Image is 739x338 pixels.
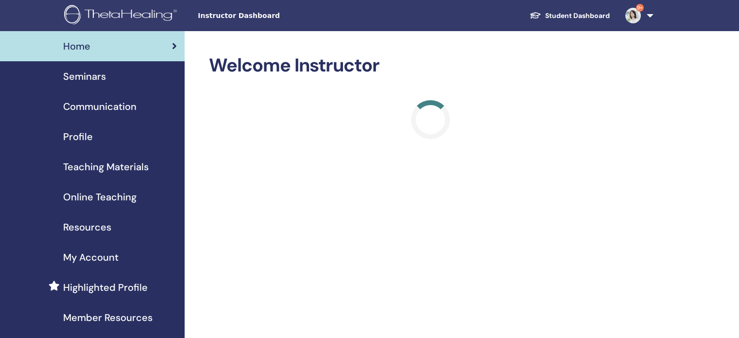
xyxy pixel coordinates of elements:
img: logo.png [64,5,180,27]
h2: Welcome Instructor [209,54,652,77]
span: 9+ [636,4,644,12]
img: graduation-cap-white.svg [530,11,541,19]
span: Seminars [63,69,106,84]
span: My Account [63,250,119,265]
img: default.jpg [625,8,641,23]
span: Home [63,39,90,53]
span: Teaching Materials [63,160,149,174]
span: Highlighted Profile [63,280,148,295]
span: Profile [63,129,93,144]
a: Student Dashboard [522,7,618,25]
span: Member Resources [63,310,153,325]
span: Resources [63,220,111,234]
span: Instructor Dashboard [198,11,344,21]
span: Online Teaching [63,190,137,204]
span: Communication [63,99,137,114]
